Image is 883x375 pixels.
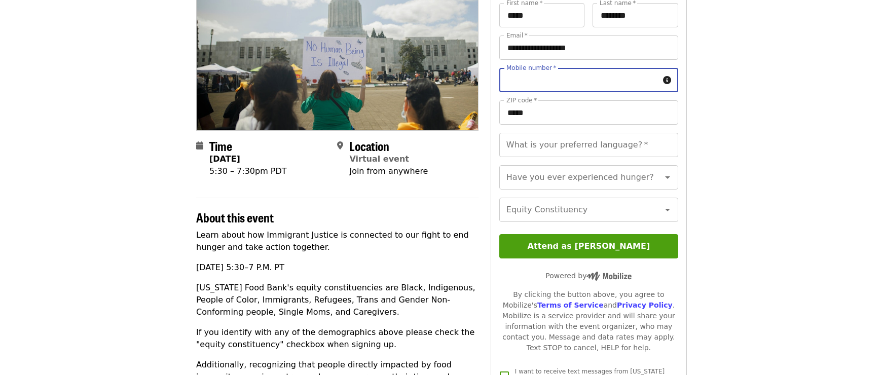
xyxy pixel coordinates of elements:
[506,97,537,103] label: ZIP code
[209,154,240,164] strong: [DATE]
[660,203,675,217] button: Open
[545,272,632,280] span: Powered by
[196,261,479,274] p: [DATE] 5:30–7 P.M. PT
[337,141,343,151] i: map-marker-alt icon
[499,289,678,353] div: By clicking the button above, you agree to Mobilize's and . Mobilize is a service provider and wi...
[506,65,556,71] label: Mobile number
[349,137,389,155] span: Location
[196,326,479,351] p: If you identify with any of the demographics above please check the "equity constituency" checkbo...
[499,133,678,157] input: What is your preferred language?
[506,32,528,39] label: Email
[349,154,409,164] a: Virtual event
[209,137,232,155] span: Time
[660,170,675,184] button: Open
[499,35,678,60] input: Email
[499,68,659,92] input: Mobile number
[586,272,632,281] img: Powered by Mobilize
[663,76,671,85] i: circle-info icon
[537,301,604,309] a: Terms of Service
[209,165,287,177] div: 5:30 – 7:30pm PDT
[196,208,274,226] span: About this event
[499,3,585,27] input: First name
[499,234,678,258] button: Attend as [PERSON_NAME]
[593,3,678,27] input: Last name
[196,141,203,151] i: calendar icon
[349,166,428,176] span: Join from anywhere
[196,229,479,253] p: Learn about how Immigrant Justice is connected to our fight to end hunger and take action together.
[499,100,678,125] input: ZIP code
[196,282,479,318] p: [US_STATE] Food Bank's equity constituencies are Black, Indigenous, People of Color, Immigrants, ...
[617,301,673,309] a: Privacy Policy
